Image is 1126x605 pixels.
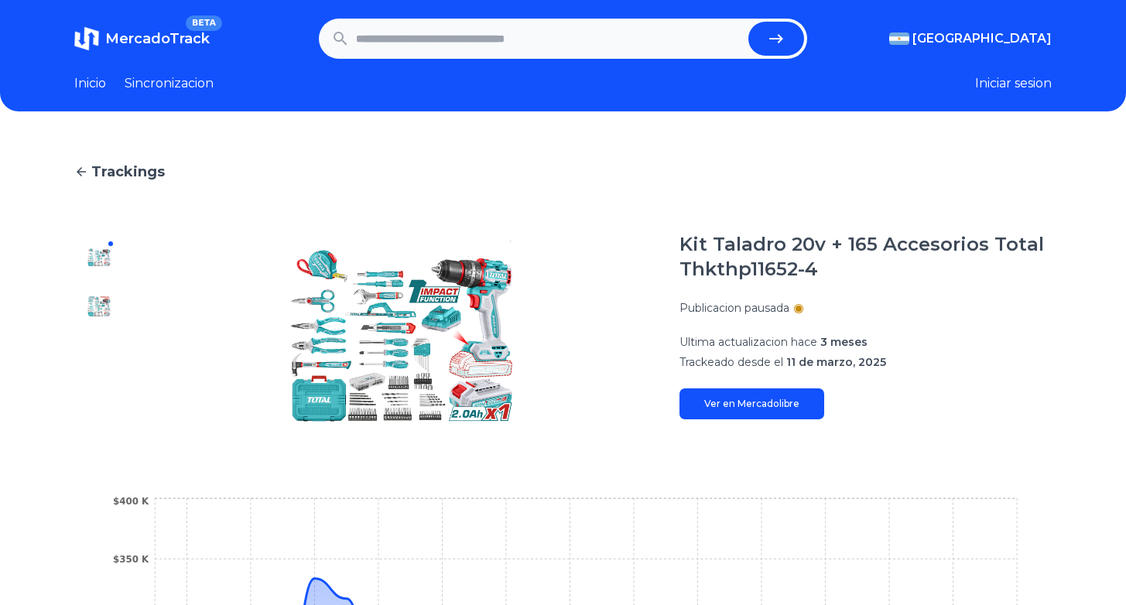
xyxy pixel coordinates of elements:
[113,496,149,507] tspan: $400 K
[975,74,1052,93] button: Iniciar sesion
[186,15,222,31] span: BETA
[87,344,111,368] img: Kit Taladro 20v + 165 Accesorios Total Thkthp11652-4
[91,161,165,183] span: Trackings
[125,74,214,93] a: Sincronizacion
[105,30,210,47] span: MercadoTrack
[679,388,824,419] a: Ver en Mercadolibre
[87,393,111,418] img: Kit Taladro 20v + 165 Accesorios Total Thkthp11652-4
[155,232,649,430] img: Kit Taladro 20v + 165 Accesorios Total Thkthp11652-4
[820,335,868,349] span: 3 meses
[74,26,210,51] a: MercadoTrackBETA
[679,335,817,349] span: Ultima actualizacion hace
[74,161,1052,183] a: Trackings
[679,300,789,316] p: Publicacion pausada
[113,554,149,565] tspan: $350 K
[679,355,783,369] span: Trackeado desde el
[679,232,1052,282] h1: Kit Taladro 20v + 165 Accesorios Total Thkthp11652-4
[74,26,99,51] img: MercadoTrack
[74,74,106,93] a: Inicio
[786,355,886,369] span: 11 de marzo, 2025
[889,29,1052,48] button: [GEOGRAPHIC_DATA]
[889,32,909,45] img: Argentina
[912,29,1052,48] span: [GEOGRAPHIC_DATA]
[87,294,111,319] img: Kit Taladro 20v + 165 Accesorios Total Thkthp11652-4
[87,244,111,269] img: Kit Taladro 20v + 165 Accesorios Total Thkthp11652-4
